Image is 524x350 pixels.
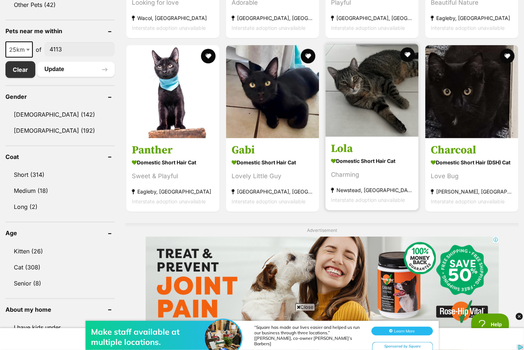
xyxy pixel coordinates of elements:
[91,20,208,41] div: Make staff available at multiple locations.
[226,45,319,138] img: Gabi - Domestic Short Hair Cat
[126,45,219,138] img: Panther - Domestic Short Hair Cat
[44,42,115,56] input: postcode
[126,137,219,211] a: Panther Domestic Short Hair Cat Sweet & Playful Eagleby, [GEOGRAPHIC_DATA] Interstate adoption un...
[425,137,518,211] a: Charcoal Domestic Short Hair (DSH) Cat Love Bug [PERSON_NAME], [GEOGRAPHIC_DATA] Interstate adopt...
[5,199,115,214] a: Long (2)
[232,171,314,181] div: Lovely Little Guy
[6,44,32,55] span: 25km
[5,123,115,138] a: [DEMOGRAPHIC_DATA] (192)
[516,313,523,320] img: close_dark_3x.png
[326,44,418,137] img: Lola - Domestic Short Hair Cat
[205,13,241,50] img: Make staff available at multiple locations.
[5,42,33,58] span: 25km
[5,167,115,182] a: Short (314)
[232,186,314,196] strong: [GEOGRAPHIC_DATA], [GEOGRAPHIC_DATA]
[371,20,433,29] button: Learn More
[132,25,206,31] span: Interstate adoption unavailable
[232,13,314,23] strong: [GEOGRAPHIC_DATA], [GEOGRAPHIC_DATA]
[431,13,513,23] strong: Eagleby, [GEOGRAPHIC_DATA]
[201,49,216,63] button: favourite
[331,141,413,155] h3: Lola
[5,61,35,78] a: Clear
[132,157,214,167] strong: Domestic Short Hair Cat
[431,171,513,181] div: Love Bug
[372,36,433,45] div: Sponsored by Square
[226,137,319,211] a: Gabi Domestic Short Hair Cat Lovely Little Guy [GEOGRAPHIC_DATA], [GEOGRAPHIC_DATA] Interstate ad...
[232,143,314,157] h3: Gabi
[146,237,499,328] iframe: Advertisement
[500,49,514,63] button: favourite
[232,25,306,31] span: Interstate adoption unavailable
[132,186,214,196] strong: Eagleby, [GEOGRAPHIC_DATA]
[431,186,513,196] strong: [PERSON_NAME], [GEOGRAPHIC_DATA]
[126,223,519,335] div: Advertisement
[5,28,115,34] header: Pets near me within
[37,62,115,77] button: Update
[132,198,206,204] span: Interstate adoption unavailable
[5,183,115,198] a: Medium (18)
[331,170,413,179] div: Charming
[295,303,315,311] span: Close
[255,18,364,40] div: “Square has made our lives easier and helped us run our business through three locations.” [[PERS...
[5,107,115,122] a: [DEMOGRAPHIC_DATA] (142)
[5,93,115,100] header: Gender
[5,244,115,259] a: Kitten (26)
[36,45,42,54] span: of
[5,230,115,236] header: Age
[431,157,513,167] strong: Domestic Short Hair (DSH) Cat
[300,49,315,63] button: favourite
[331,155,413,166] strong: Domestic Short Hair Cat
[431,25,505,31] span: Interstate adoption unavailable
[232,198,306,204] span: Interstate adoption unavailable
[5,153,115,160] header: Coat
[400,47,415,62] button: favourite
[5,276,115,291] a: Senior (8)
[132,171,214,181] div: Sweet & Playful
[331,13,413,23] strong: [GEOGRAPHIC_DATA], [GEOGRAPHIC_DATA]
[132,13,214,23] strong: Wacol, [GEOGRAPHIC_DATA]
[331,197,405,203] span: Interstate adoption unavailable
[425,45,518,138] img: Charcoal - Domestic Short Hair (DSH) Cat
[431,143,513,157] h3: Charcoal
[132,143,214,157] h3: Panther
[5,260,115,275] a: Cat (308)
[232,157,314,167] strong: Domestic Short Hair Cat
[431,198,505,204] span: Interstate adoption unavailable
[331,25,405,31] span: Interstate adoption unavailable
[326,136,418,210] a: Lola Domestic Short Hair Cat Charming Newstead, [GEOGRAPHIC_DATA] Interstate adoption unavailable
[331,185,413,195] strong: Newstead, [GEOGRAPHIC_DATA]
